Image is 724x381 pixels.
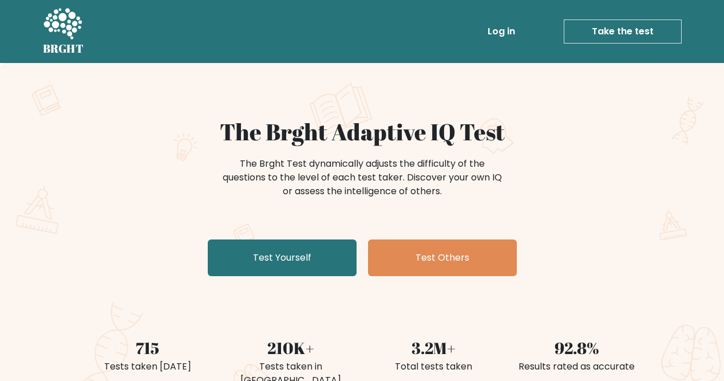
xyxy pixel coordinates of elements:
[219,157,505,198] div: The Brght Test dynamically adjusts the difficulty of the questions to the level of each test take...
[368,239,517,276] a: Test Others
[512,336,642,360] div: 92.8%
[369,336,499,360] div: 3.2M+
[208,239,357,276] a: Test Yourself
[83,360,212,374] div: Tests taken [DATE]
[564,19,682,44] a: Take the test
[483,20,520,43] a: Log in
[83,336,212,360] div: 715
[512,360,642,374] div: Results rated as accurate
[369,360,499,374] div: Total tests taken
[226,336,355,360] div: 210K+
[83,118,642,146] h1: The Brght Adaptive IQ Test
[43,5,84,58] a: BRGHT
[43,42,84,56] h5: BRGHT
